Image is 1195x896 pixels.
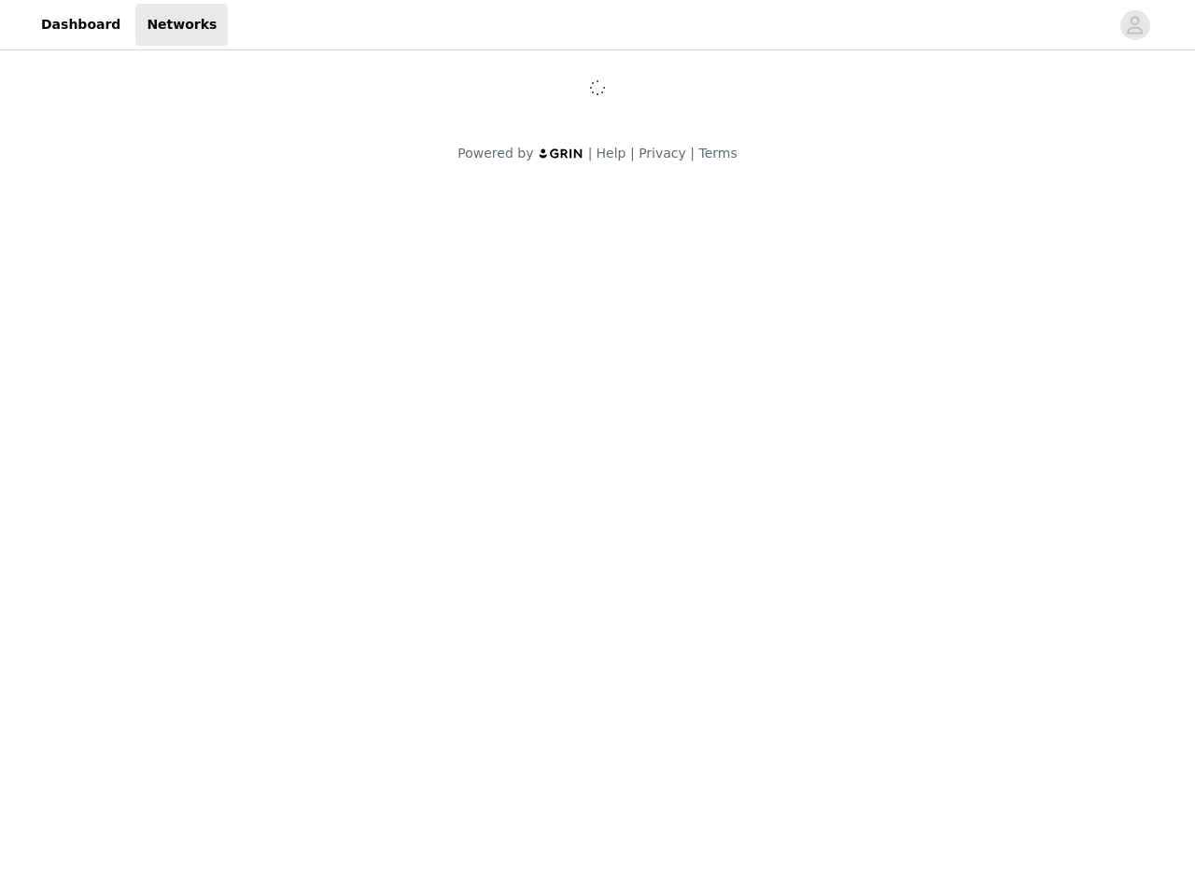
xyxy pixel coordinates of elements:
[630,146,635,161] span: |
[457,146,533,161] span: Powered by
[690,146,695,161] span: |
[698,146,737,161] a: Terms
[639,146,686,161] a: Privacy
[135,4,228,46] a: Networks
[588,146,593,161] span: |
[1126,10,1144,40] div: avatar
[597,146,626,161] a: Help
[30,4,132,46] a: Dashboard
[538,147,584,160] img: logo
